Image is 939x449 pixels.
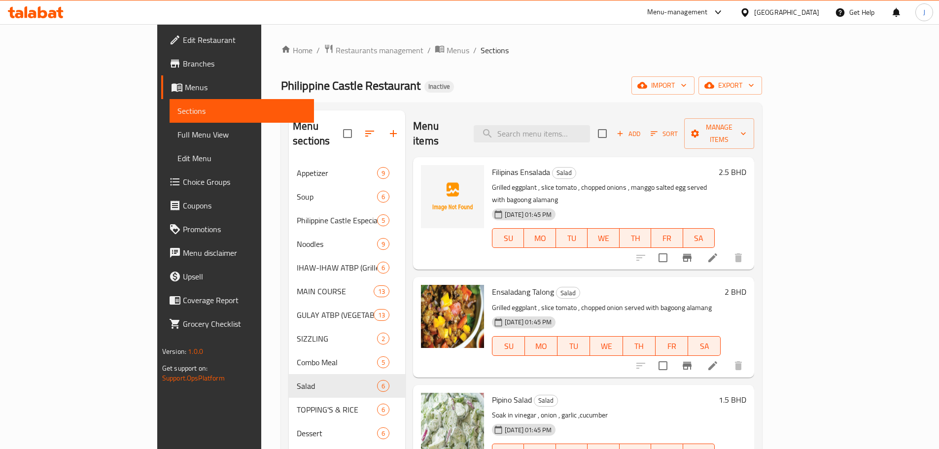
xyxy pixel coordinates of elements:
[501,425,556,435] span: [DATE] 01:45 PM
[161,241,314,265] a: Menu disclaimer
[170,146,314,170] a: Edit Menu
[289,185,405,208] div: Soup6
[177,129,306,140] span: Full Menu View
[316,44,320,56] li: /
[683,228,715,248] button: SA
[374,285,389,297] div: items
[377,167,389,179] div: items
[297,380,377,392] span: Salad
[378,263,389,273] span: 6
[707,360,719,372] a: Edit menu item
[594,339,619,353] span: WE
[534,395,558,407] div: Salad
[561,339,586,353] span: TU
[725,285,746,299] h6: 2 BHD
[289,232,405,256] div: Noodles9
[185,81,306,93] span: Menus
[374,287,389,296] span: 13
[627,339,652,353] span: TH
[496,231,520,245] span: SU
[501,210,556,219] span: [DATE] 01:45 PM
[289,208,405,232] div: Philippine Castle Especial5
[639,79,687,92] span: import
[557,336,590,356] button: TU
[377,404,389,415] div: items
[651,128,678,139] span: Sort
[529,339,554,353] span: MO
[656,336,688,356] button: FR
[170,123,314,146] a: Full Menu View
[675,246,699,270] button: Branch-specific-item
[719,393,746,407] h6: 1.5 BHD
[297,404,377,415] span: TOPPING'S & RICE
[183,176,306,188] span: Choice Groups
[293,119,343,148] h2: Menu sections
[588,228,619,248] button: WE
[719,165,746,179] h6: 2.5 BHD
[336,44,423,56] span: Restaurants management
[177,152,306,164] span: Edit Menu
[421,285,484,348] img: Ensaladang Talong
[492,165,550,179] span: Filipinas Ensalada
[655,231,679,245] span: FR
[435,44,469,57] a: Menus
[297,356,377,368] div: Combo Meal
[556,287,580,299] div: Salad
[183,223,306,235] span: Promotions
[337,123,358,144] span: Select all sections
[524,228,556,248] button: MO
[923,7,925,18] span: J
[692,121,747,146] span: Manage items
[281,74,420,97] span: Philippine Castle Restaurant
[424,82,454,91] span: Inactive
[297,285,374,297] span: MAIN COURSE
[492,392,532,407] span: Pipino Salad
[162,345,186,358] span: Version:
[183,318,306,330] span: Grocery Checklist
[492,181,715,206] p: Grilled eggplant , slice tomato , chopped onions , manggo salted egg served with bagoong alamang
[358,122,382,145] span: Sort sections
[378,216,389,225] span: 5
[297,427,377,439] span: Dessert
[473,44,477,56] li: /
[161,52,314,75] a: Branches
[183,294,306,306] span: Coverage Report
[591,231,615,245] span: WE
[590,336,623,356] button: WE
[623,336,656,356] button: TH
[492,302,721,314] p: Grilled eggplant , slice tomato , chopped onion served with bagoong alamang
[162,362,208,375] span: Get support on:
[378,405,389,414] span: 6
[592,123,613,144] span: Select section
[698,76,762,95] button: export
[289,327,405,350] div: SIZZLING2
[727,246,750,270] button: delete
[162,372,225,384] a: Support.OpsPlatform
[183,58,306,69] span: Branches
[556,287,580,299] span: Salad
[161,217,314,241] a: Promotions
[378,169,389,178] span: 9
[289,161,405,185] div: Appetizer9
[281,44,762,57] nav: breadcrumb
[177,105,306,117] span: Sections
[615,128,642,139] span: Add
[727,354,750,378] button: delete
[289,398,405,421] div: TOPPING'S & RICE6
[161,312,314,336] a: Grocery Checklist
[378,334,389,344] span: 2
[378,429,389,438] span: 6
[492,409,715,421] p: Soak in vinegar , onion , garlic ,cucumber
[501,317,556,327] span: [DATE] 01:45 PM
[377,214,389,226] div: items
[378,381,389,391] span: 6
[427,44,431,56] li: /
[297,262,377,274] span: IHAW-IHAW ATBP (Grilled)
[378,240,389,249] span: 9
[324,44,423,57] a: Restaurants management
[183,271,306,282] span: Upsell
[492,284,554,299] span: Ensaladang Talong
[188,345,203,358] span: 1.0.0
